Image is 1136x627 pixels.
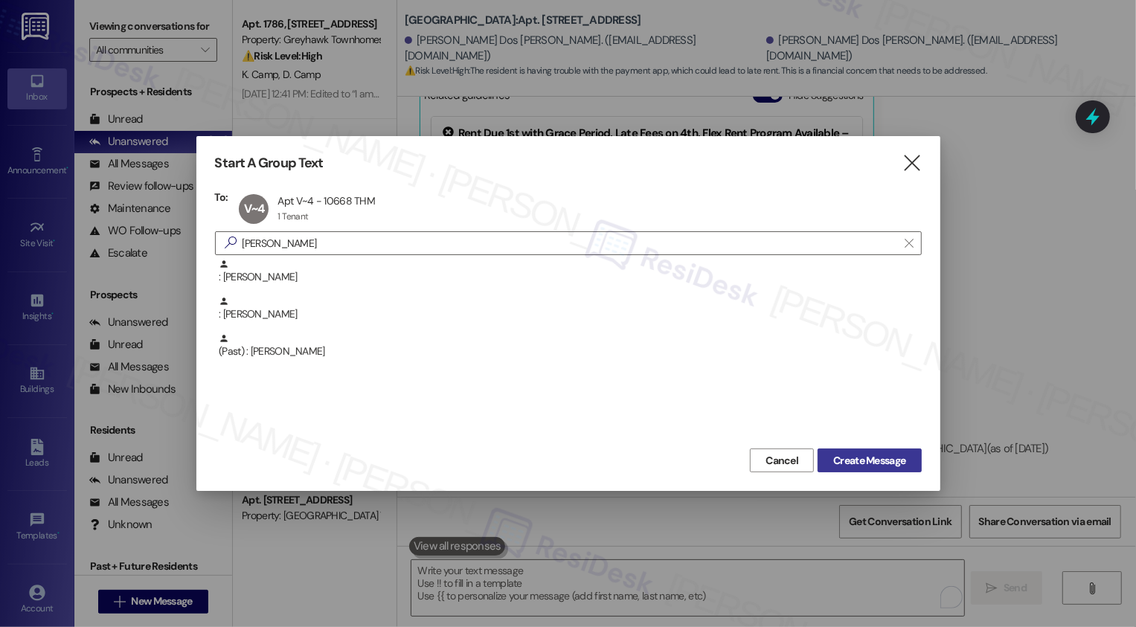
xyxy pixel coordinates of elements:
input: Search for any contact or apartment [243,233,897,254]
div: : [PERSON_NAME] [219,296,922,322]
button: Clear text [897,232,921,254]
div: 1 Tenant [277,210,308,222]
span: Cancel [766,453,798,469]
button: Create Message [818,448,921,472]
i:  [219,235,243,251]
span: V~4 [244,201,265,216]
div: Apt V~4 - 10668 THM [277,194,375,208]
div: (Past) : [PERSON_NAME] [215,333,922,370]
div: (Past) : [PERSON_NAME] [219,333,922,359]
i:  [902,155,922,171]
div: : [PERSON_NAME] [215,296,922,333]
i:  [905,237,913,249]
div: : [PERSON_NAME] [219,259,922,285]
div: : [PERSON_NAME] [215,259,922,296]
h3: To: [215,190,228,204]
h3: Start A Group Text [215,155,324,172]
button: Cancel [750,448,814,472]
span: Create Message [833,453,905,469]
